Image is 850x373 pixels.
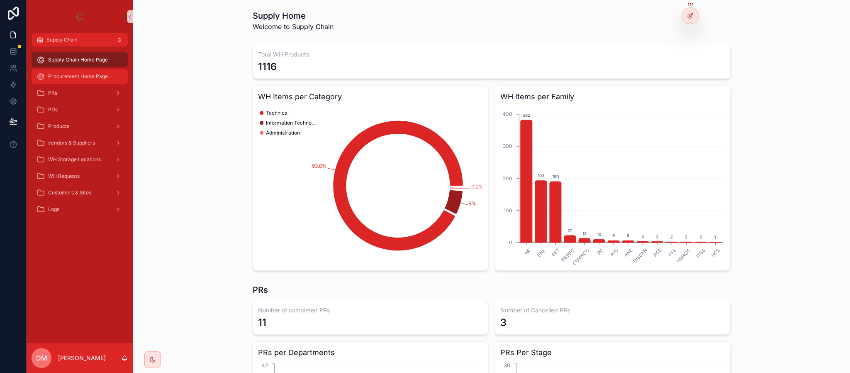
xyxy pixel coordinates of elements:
[32,119,128,134] a: Products
[258,91,483,103] h3: WH Items per Category
[253,284,268,296] h1: PRs
[652,247,662,258] text: PGE
[596,247,605,256] text: PC
[32,52,128,67] a: Supply Chain Home Page
[253,22,334,32] span: Welcome to Supply Chain
[58,354,106,362] p: [PERSON_NAME]
[48,189,91,196] span: Customers & Sites
[609,247,619,257] text: A/C
[623,247,633,258] text: ANE
[714,235,716,240] text: 1
[502,111,512,117] tspan: 400
[36,353,47,363] span: DM
[560,247,575,263] text: INKPFC
[258,306,483,314] h3: Number of completed PRs
[27,47,133,228] div: scrollable content
[571,247,590,266] text: COMACC
[685,234,687,239] text: 2
[503,143,512,149] tspan: 300
[567,228,572,233] text: 22
[500,306,725,314] h3: Number of Cancelled PRs
[32,33,128,47] button: Supply Chain
[266,110,289,116] span: Technical
[695,247,706,259] text: ITGS
[612,233,615,238] text: 6
[500,91,725,103] h3: WH Items per Family
[699,234,702,239] text: 2
[258,316,266,329] div: 11
[675,247,692,264] text: HMACC
[48,156,101,163] span: WH Storage Locations
[48,73,108,80] span: Procurement Home Page
[32,152,128,167] a: WH Storage Locations
[670,234,673,239] text: 2
[32,185,128,200] a: Customers & Sites
[266,130,300,136] span: Administration
[32,202,128,217] a: Logs
[471,184,483,190] tspan: 0.2%
[266,120,316,126] span: Information Technology
[504,207,512,213] tspan: 100
[667,247,677,258] text: FFS
[48,56,108,63] span: Supply Chain Home Page
[32,86,128,101] a: PRs
[500,347,725,358] h3: PRs Per Stage
[32,169,128,184] a: WH Requests
[32,135,128,150] a: vendors & Suppliers
[710,247,721,258] text: HCS
[523,247,532,256] text: NE
[253,10,334,22] h1: Supply Home
[73,10,86,23] img: App logo
[500,316,507,329] div: 3
[258,347,483,358] h3: PRs per Departments
[627,233,629,238] text: 6
[32,69,128,84] a: Procurement Home Page
[48,123,69,130] span: Products
[48,206,59,213] span: Logs
[32,102,128,117] a: POs
[552,174,558,179] text: 190
[522,113,530,118] text: 382
[536,247,546,258] text: FNE
[48,173,80,179] span: WH Requests
[537,173,544,178] text: 193
[632,247,648,264] text: DISCAN
[468,200,476,206] tspan: 6%
[48,90,57,96] span: PRs
[504,362,510,368] tspan: 30
[656,234,658,239] text: 3
[509,239,512,245] tspan: 0
[258,60,277,74] div: 1116
[48,140,95,146] span: vendors & Suppliers
[582,231,587,236] text: 13
[258,50,725,59] h3: Total WH Products
[597,232,601,237] text: 10
[503,175,512,182] tspan: 200
[550,247,561,258] text: EET
[641,234,644,239] text: 4
[500,106,725,265] div: chart
[262,362,268,368] tspan: 42
[258,106,483,265] div: chart
[48,106,58,113] span: POs
[46,37,78,43] span: Supply Chain
[312,163,327,169] tspan: 93.8%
